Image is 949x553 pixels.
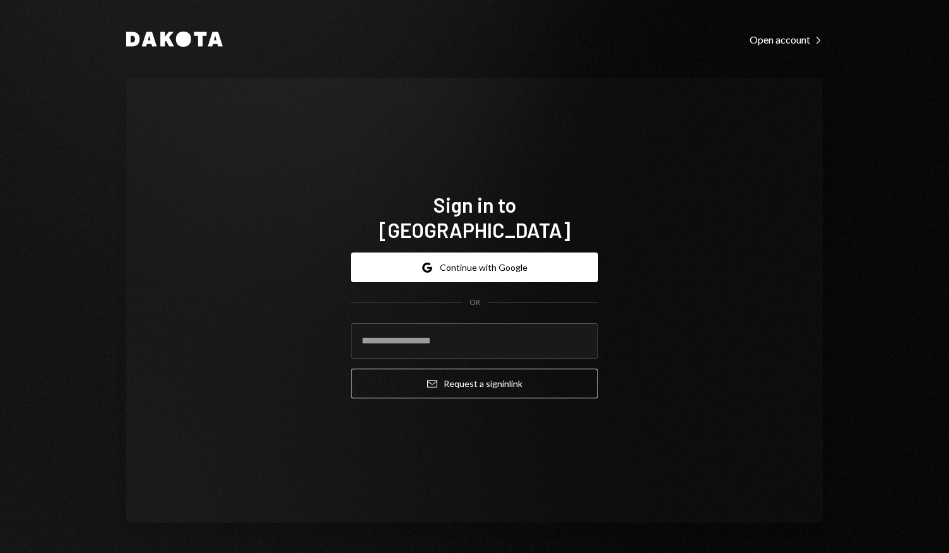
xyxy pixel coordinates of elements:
a: Open account [750,32,823,46]
div: Open account [750,33,823,46]
button: Request a signinlink [351,369,598,398]
h1: Sign in to [GEOGRAPHIC_DATA] [351,192,598,242]
div: OR [469,297,480,308]
button: Continue with Google [351,253,598,282]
